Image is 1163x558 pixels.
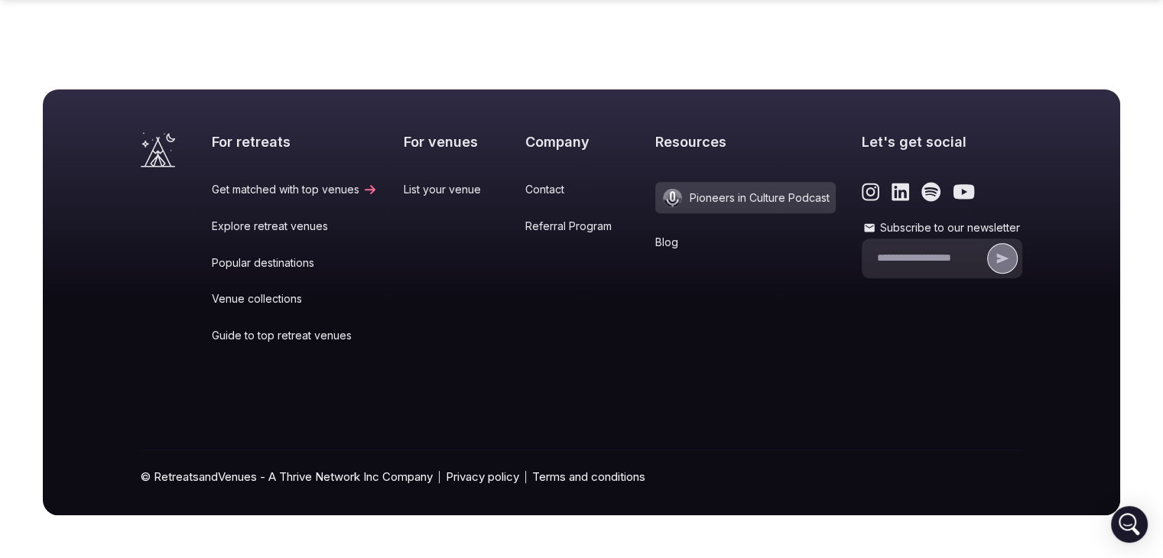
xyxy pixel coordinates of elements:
a: Popular destinations [212,255,378,271]
a: Blog [655,235,836,250]
a: Get matched with top venues [212,182,378,197]
a: Guide to top retreat venues [212,328,378,343]
a: Visit the homepage [141,132,175,167]
a: Pioneers in Culture Podcast [655,182,836,213]
h2: Company [525,132,630,151]
h2: For venues [404,132,499,151]
a: Venue collections [212,291,378,307]
label: Subscribe to our newsletter [862,220,1022,235]
a: Link to the retreats and venues Spotify page [921,182,940,202]
h2: Resources [655,132,836,151]
a: Contact [525,182,630,197]
a: Link to the retreats and venues Youtube page [953,182,975,202]
div: Open Intercom Messenger [1111,506,1148,543]
a: Link to the retreats and venues Instagram page [862,182,879,202]
h2: For retreats [212,132,378,151]
a: Terms and conditions [532,469,645,485]
a: Privacy policy [446,469,519,485]
a: Referral Program [525,219,630,234]
div: © RetreatsandVenues - A Thrive Network Inc Company [141,450,1022,515]
a: Explore retreat venues [212,219,378,234]
h2: Let's get social [862,132,1022,151]
a: List your venue [404,182,499,197]
a: Link to the retreats and venues LinkedIn page [892,182,909,202]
